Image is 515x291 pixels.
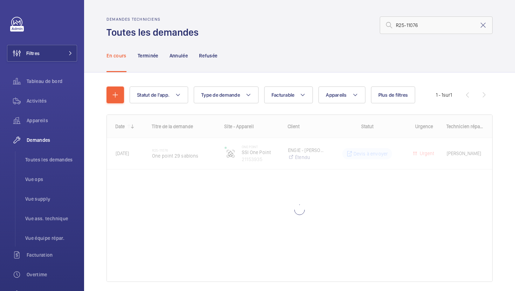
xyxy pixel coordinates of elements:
[25,156,77,163] span: Toutes les demandes
[27,251,77,258] span: Facturation
[436,92,452,97] span: 1 - 1 1
[26,50,40,57] span: Filtres
[7,45,77,62] button: Filtres
[107,52,126,59] p: En cours
[194,86,259,103] button: Type de demande
[371,86,416,103] button: Plus de filtres
[25,195,77,202] span: Vue supply
[380,16,493,34] input: Chercher par numéro demande ou de devis
[443,92,450,98] span: sur
[272,92,295,98] span: Facturable
[138,52,158,59] p: Terminée
[107,17,203,22] h2: Demandes techniciens
[27,97,77,104] span: Activités
[27,117,77,124] span: Appareils
[25,176,77,183] span: Vue ops
[107,26,203,39] h1: Toutes les demandes
[25,215,77,222] span: Vue ass. technique
[27,137,77,144] span: Demandes
[25,235,77,242] span: Vue équipe répar.
[201,92,240,98] span: Type de demande
[27,271,77,278] span: Overtime
[199,52,217,59] p: Refusée
[137,92,170,98] span: Statut de l'app.
[264,86,313,103] button: Facturable
[170,52,188,59] p: Annulée
[130,86,188,103] button: Statut de l'app.
[326,92,346,98] span: Appareils
[318,86,365,103] button: Appareils
[378,92,408,98] span: Plus de filtres
[27,78,77,85] span: Tableau de bord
